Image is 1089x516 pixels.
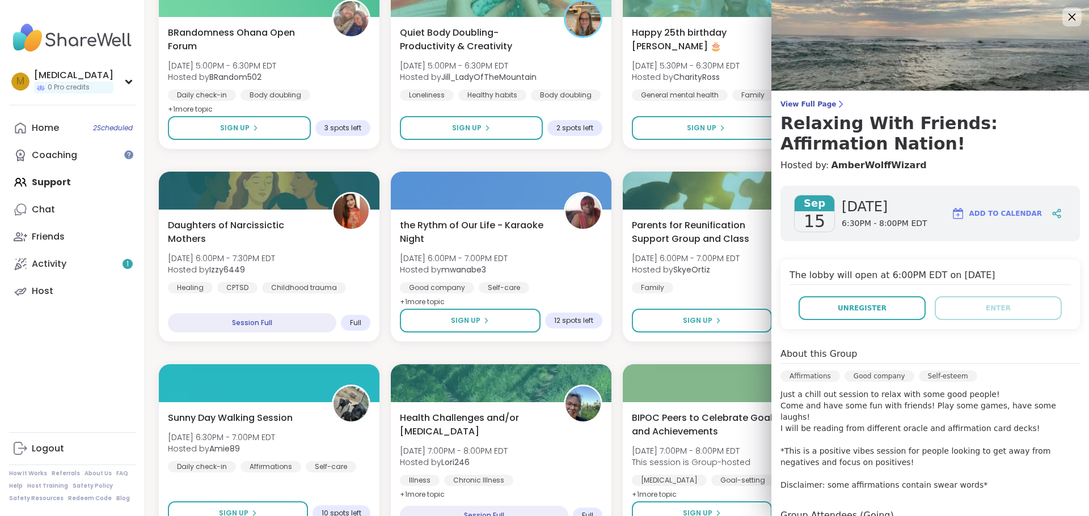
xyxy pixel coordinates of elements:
[838,303,887,313] span: Unregister
[565,194,601,229] img: mwanabe3
[632,253,740,264] span: [DATE] 6:00PM - 7:00PM EDT
[632,475,707,486] div: [MEDICAL_DATA]
[9,18,136,58] img: ShareWell Nav Logo
[400,264,508,275] span: Hosted by
[168,26,319,53] span: BRandomness Ohana Open Forum
[32,258,66,270] div: Activity
[683,315,712,326] span: Sign Up
[632,89,728,101] div: General mental health
[632,71,740,83] span: Hosted by
[334,1,369,36] img: BRandom502
[168,313,336,332] div: Session Full
[209,71,261,83] b: BRandom502
[27,482,68,490] a: Host Training
[85,470,112,477] a: About Us
[116,494,130,502] a: Blog
[9,482,23,490] a: Help
[32,442,64,455] div: Logout
[780,159,1080,172] h4: Hosted by:
[9,470,47,477] a: How It Works
[9,114,136,142] a: Home2Scheduled
[780,389,1080,491] p: Just a chill out session to relax with some good people! Come and have some fun with friends! Pla...
[632,116,780,140] button: Sign Up
[209,443,240,454] b: Amie89
[780,347,857,361] h4: About this Group
[799,296,926,320] button: Unregister
[400,253,508,264] span: [DATE] 6:00PM - 7:00PM EDT
[732,89,774,101] div: Family
[479,282,529,293] div: Self-care
[168,411,293,425] span: Sunny Day Walking Session
[687,123,716,133] span: Sign Up
[240,89,310,101] div: Body doubling
[168,461,236,472] div: Daily check-in
[452,123,482,133] span: Sign Up
[168,219,319,246] span: Daughters of Narcissictic Mothers
[400,71,537,83] span: Hosted by
[842,218,927,229] span: 6:30PM - 8:00PM EDT
[34,69,113,82] div: [MEDICAL_DATA]
[531,89,601,101] div: Body doubling
[780,100,1080,154] a: View Full PageRelaxing With Friends: Affirmation Nation!
[845,370,914,382] div: Good company
[400,282,474,293] div: Good company
[400,411,551,438] span: Health Challenges and/or [MEDICAL_DATA]
[32,122,59,134] div: Home
[400,26,551,53] span: Quiet Body Doubling- Productivity & Creativity
[919,370,977,382] div: Self-esteem
[400,60,537,71] span: [DATE] 5:00PM - 6:30PM EDT
[565,386,601,421] img: Lori246
[632,411,783,438] span: BIPOC Peers to Celebrate Goals and Achievements
[400,116,543,140] button: Sign Up
[32,285,53,297] div: Host
[400,445,508,457] span: [DATE] 7:00PM - 8:00PM EDT
[126,259,129,269] span: 1
[262,282,346,293] div: Childhood trauma
[324,123,361,133] span: 3 spots left
[780,113,1080,154] h3: Relaxing With Friends: Affirmation Nation!
[220,123,250,133] span: Sign Up
[780,370,840,382] div: Affirmations
[632,60,740,71] span: [DATE] 5:30PM - 6:30PM EDT
[168,282,213,293] div: Healing
[93,123,133,133] span: 2 Scheduled
[52,470,80,477] a: Referrals
[632,26,783,53] span: Happy 25th birthday [PERSON_NAME] 🎂
[554,316,593,325] span: 12 spots left
[565,1,601,36] img: Jill_LadyOfTheMountain
[831,159,926,172] a: AmberWolffWizard
[946,200,1047,227] button: Add to Calendar
[969,208,1042,219] span: Add to Calendar
[32,203,55,216] div: Chat
[168,71,276,83] span: Hosted by
[217,282,258,293] div: CPTSD
[168,89,236,101] div: Daily check-in
[168,116,311,140] button: Sign Up
[9,196,136,223] a: Chat
[632,282,673,293] div: Family
[116,470,128,477] a: FAQ
[209,264,245,275] b: Izzy6449
[16,74,24,89] span: M
[632,264,740,275] span: Hosted by
[400,457,508,468] span: Hosted by
[400,219,551,246] span: the Rythm of Our Life - Karaoke Night
[632,219,783,246] span: Parents for Reunification Support Group and Class
[441,71,537,83] b: Jill_LadyOfTheMountain
[780,100,1080,109] span: View Full Page
[32,231,65,243] div: Friends
[444,475,513,486] div: Chronic Illness
[951,207,965,220] img: ShareWell Logomark
[168,443,275,454] span: Hosted by
[632,457,750,468] span: This session is Group-hosted
[9,278,136,305] a: Host
[673,264,710,275] b: SkyeOrtiz
[9,142,136,169] a: Coaching
[168,60,276,71] span: [DATE] 5:00PM - 6:30PM EDT
[842,198,927,216] span: [DATE]
[711,475,774,486] div: Goal-setting
[9,223,136,250] a: Friends
[556,123,593,133] span: 2 spots left
[168,253,275,264] span: [DATE] 6:00PM - 7:30PM EDT
[168,432,275,443] span: [DATE] 6:30PM - 7:00PM EDT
